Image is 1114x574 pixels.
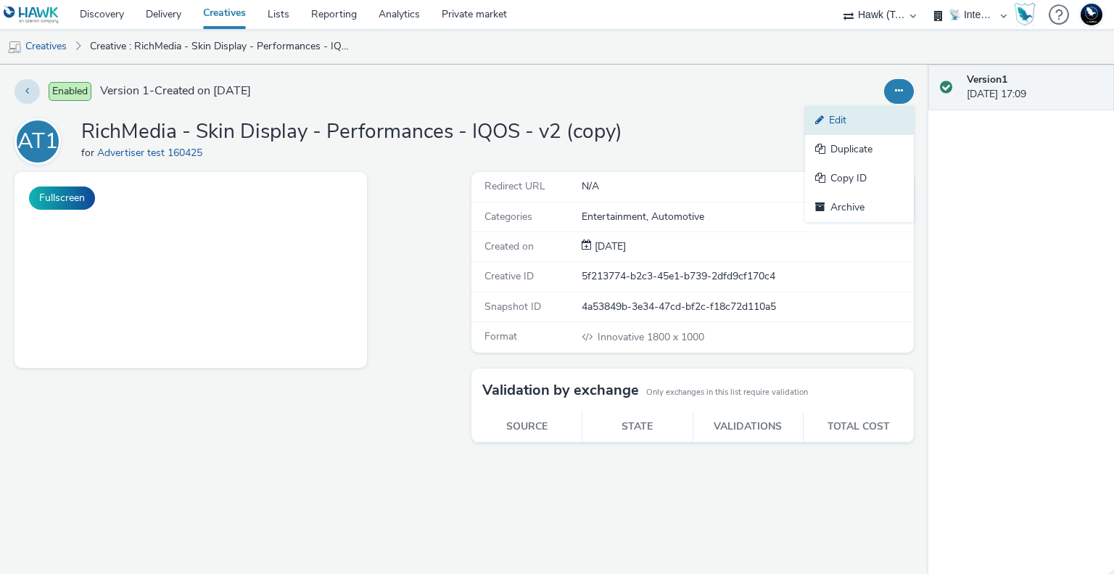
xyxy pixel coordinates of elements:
span: Innovative [598,330,647,344]
img: undefined Logo [4,6,59,24]
small: Only exchanges in this list require validation [646,387,808,398]
div: Entertainment, Automotive [582,210,912,224]
span: 1800 x 1000 [596,330,704,344]
button: Fullscreen [29,186,95,210]
span: Creative ID [484,269,534,283]
th: Total cost [804,412,915,442]
span: Version 1 - Created on [DATE] [100,83,251,99]
span: [DATE] [592,239,626,253]
span: for [81,146,97,160]
h3: Validation by exchange [482,380,639,401]
div: 5f213774-b2c3-45e1-b739-2dfd9cf170c4 [582,269,912,284]
a: Archive [805,193,914,222]
a: Hawk Academy [1014,3,1041,26]
h1: RichMedia - Skin Display - Performances - IQOS - v2 (copy) [81,118,622,146]
img: mobile [7,40,22,54]
span: Format [484,329,517,343]
strong: Version 1 [967,73,1007,86]
div: Creation 09 October 2025, 17:09 [592,239,626,254]
span: Categories [484,210,532,224]
span: Snapshot ID [484,300,541,313]
a: Duplicate [805,135,914,164]
th: Source [471,412,582,442]
span: N/A [582,179,599,193]
a: AT1 [15,134,67,148]
div: AT1 [17,121,58,162]
a: Edit [805,106,914,135]
a: Copy ID [805,164,914,193]
a: Advertiser test 160425 [97,146,208,160]
div: 4a53849b-3e34-47cd-bf2c-f18c72d110a5 [582,300,912,314]
a: Creative : RichMedia - Skin Display - Performances - IQOS - v2 (copy) [83,29,361,64]
th: State [582,412,693,442]
span: Created on [484,239,534,253]
span: Enabled [49,82,91,101]
span: Redirect URL [484,179,545,193]
th: Validations [693,412,804,442]
img: Hawk Academy [1014,3,1036,26]
div: [DATE] 17:09 [967,73,1102,102]
img: Support Hawk [1081,4,1102,25]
